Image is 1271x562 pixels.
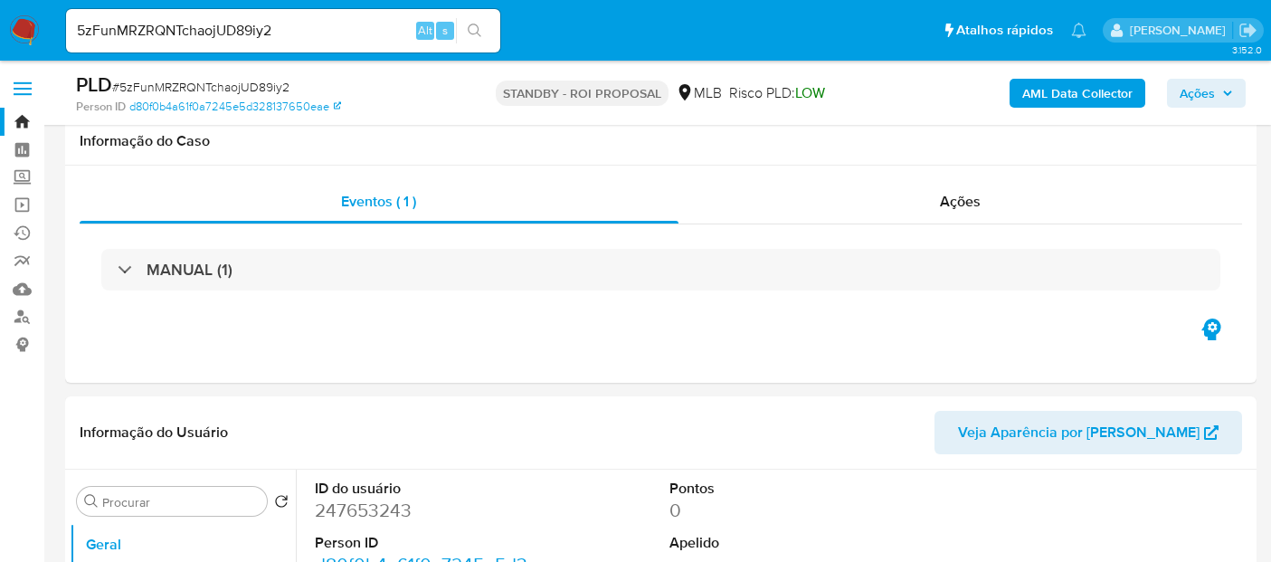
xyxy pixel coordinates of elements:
a: Notificações [1071,23,1086,38]
h1: Informação do Caso [80,132,1242,150]
h1: Informação do Usuário [80,424,228,442]
b: PLD [76,70,112,99]
dt: Apelido [669,533,888,553]
button: AML Data Collector [1010,79,1145,108]
button: Procurar [84,494,99,509]
a: d80f0b4a61f0a7245e5d328137650eae [129,99,341,115]
dt: Pontos [669,479,888,499]
p: erico.trevizan@mercadopago.com.br [1130,22,1232,39]
div: MANUAL (1) [101,249,1220,291]
span: Risco PLD: [729,83,825,103]
p: STANDBY - ROI PROPOSAL [496,81,669,106]
b: AML Data Collector [1022,79,1133,108]
button: Ações [1167,79,1246,108]
button: Retornar ao pedido padrão [274,494,289,514]
dt: Person ID [315,533,534,553]
dd: 247653243 [315,498,534,523]
dt: ID do usuário [315,479,534,499]
button: Veja Aparência por [PERSON_NAME] [934,411,1242,454]
b: Person ID [76,99,126,115]
a: Sair [1238,21,1257,40]
dd: 0 [669,498,888,523]
span: Atalhos rápidos [956,21,1053,40]
div: MLB [676,83,722,103]
span: Veja Aparência por [PERSON_NAME] [958,411,1200,454]
span: s [442,22,448,39]
span: Alt [418,22,432,39]
input: Pesquise usuários ou casos... [66,19,500,43]
span: Ações [940,191,981,212]
span: LOW [795,82,825,103]
button: search-icon [456,18,493,43]
span: Eventos ( 1 ) [341,191,416,212]
span: # 5zFunMRZRQNTchaojUD89iy2 [112,78,289,96]
input: Procurar [102,494,260,510]
span: Ações [1180,79,1215,108]
h3: MANUAL (1) [147,260,232,280]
